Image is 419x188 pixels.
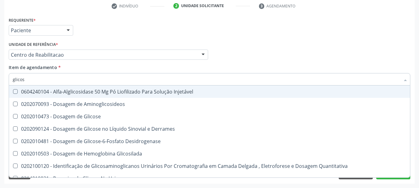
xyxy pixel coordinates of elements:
div: 0202010473 - Dosagem de Glicose [13,114,406,119]
div: 0202010503 - Dosagem de Hemoglobina Glicosilada [13,151,406,156]
div: 0214010031 - Pesquisa de Glicose Na Urina [13,176,406,181]
span: Centro de Reabilitacao [11,52,195,58]
input: Buscar por procedimentos [13,73,400,85]
div: 0202070093 - Dosagem de Aminoglicosideos [13,102,406,107]
div: 2 [173,3,179,9]
div: 0202090124 - Dosagem de Glicose no Líquido Sinovial e Derrames [13,126,406,131]
span: Item de agendamento [9,64,57,70]
div: 0604240104 - Alfa-Alglicosidase 50 Mg Pó Liofilizado Para Solução Injetável [13,89,406,94]
div: 0202100120 - Identificação de Glicosaminoglicanos Urinários Por Cromatografia em Camada Delgada ,... [13,164,406,168]
label: Requerente [9,15,36,25]
label: Unidade de referência [9,40,58,50]
div: Unidade solicitante [181,3,224,9]
span: Paciente [11,27,60,33]
div: 0202010481 - Dosagem de Glicose-6-Fosfato Desidrogenase [13,139,406,144]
